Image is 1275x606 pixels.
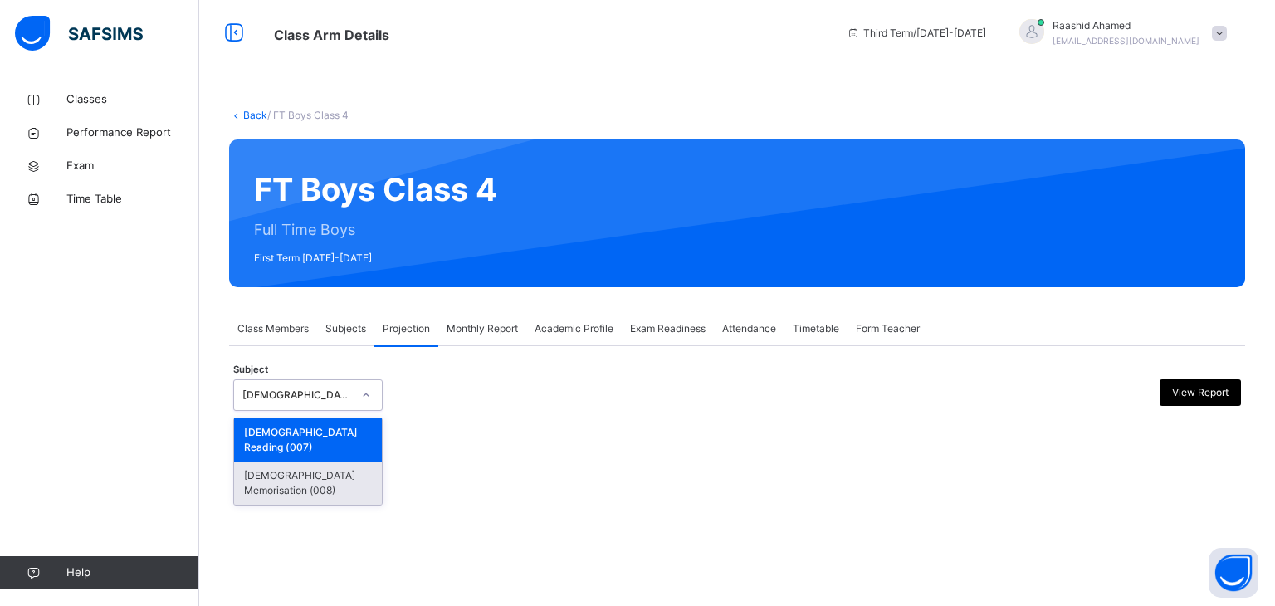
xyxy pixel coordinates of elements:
[234,462,382,505] div: [DEMOGRAPHIC_DATA] Memorisation (008)
[847,26,986,41] span: session/term information
[237,321,309,336] span: Class Members
[856,321,920,336] span: Form Teacher
[66,564,198,581] span: Help
[243,109,267,121] a: Back
[267,109,349,121] span: / FT Boys Class 4
[66,158,199,174] span: Exam
[630,321,706,336] span: Exam Readiness
[722,321,776,336] span: Attendance
[383,321,430,336] span: Projection
[325,321,366,336] span: Subjects
[1172,385,1229,400] span: View Report
[1053,18,1199,33] span: Raashid Ahamed
[233,363,268,377] span: Subject
[66,125,199,141] span: Performance Report
[447,321,518,336] span: Monthly Report
[66,191,199,208] span: Time Table
[242,388,352,403] div: [DEMOGRAPHIC_DATA] Reading
[66,91,199,108] span: Classes
[1209,548,1258,598] button: Open asap
[274,27,389,43] span: Class Arm Details
[15,16,143,51] img: safsims
[1053,36,1199,46] span: [EMAIL_ADDRESS][DOMAIN_NAME]
[793,321,839,336] span: Timetable
[535,321,613,336] span: Academic Profile
[234,418,382,462] div: [DEMOGRAPHIC_DATA] Reading (007)
[1003,18,1235,48] div: RaashidAhamed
